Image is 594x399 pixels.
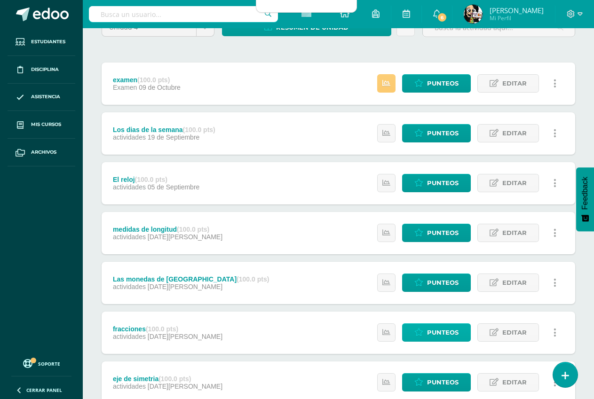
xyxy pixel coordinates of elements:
div: Los dias de la semana [113,126,215,133]
span: Editar [502,274,527,291]
div: fracciones [113,325,222,333]
a: Punteos [402,174,471,192]
div: eje de simetria [113,375,222,383]
span: 05 de Septiembre [148,183,200,191]
span: actividades [113,333,146,340]
span: Punteos [427,125,459,142]
strong: (100.0 pts) [158,375,191,383]
a: Punteos [402,274,471,292]
span: actividades [113,133,146,141]
strong: (100.0 pts) [177,226,209,233]
span: Soporte [38,360,60,367]
span: Asistencia [31,93,60,101]
strong: (100.0 pts) [137,76,170,84]
span: Feedback [581,177,589,210]
a: Asistencia [8,84,75,111]
span: Punteos [427,374,459,391]
span: Editar [502,125,527,142]
a: Estudiantes [8,28,75,56]
span: Punteos [427,75,459,92]
a: Punteos [402,124,471,142]
span: Punteos [427,174,459,192]
img: 0ced94c1d7fb922ce4cad4e58f5fccfd.png [464,5,483,23]
span: Editar [502,324,527,341]
div: examen [113,76,181,84]
input: Busca un usuario... [89,6,278,22]
div: El reloj [113,176,199,183]
span: Mis cursos [31,121,61,128]
span: [DATE][PERSON_NAME] [148,383,222,390]
span: Editar [502,374,527,391]
span: actividades [113,233,146,241]
span: Editar [502,75,527,92]
a: Punteos [402,373,471,391]
a: Punteos [402,74,471,93]
span: actividades [113,183,146,191]
span: Editar [502,174,527,192]
a: Punteos [402,224,471,242]
strong: (100.0 pts) [183,126,215,133]
a: Archivos [8,139,75,166]
span: Punteos [427,224,459,242]
strong: (100.0 pts) [237,275,269,283]
span: Estudiantes [31,38,65,46]
span: 19 de Septiembre [148,133,200,141]
span: Examen [113,84,137,91]
span: [PERSON_NAME] [490,6,544,15]
span: Punteos [427,274,459,291]
span: Mi Perfil [490,14,544,22]
span: Punteos [427,324,459,341]
a: Mis cursos [8,111,75,139]
strong: (100.0 pts) [135,176,167,183]
div: medidas de longitud [113,226,222,233]
span: 6 [437,12,447,23]
a: Soporte [11,357,71,369]
span: [DATE][PERSON_NAME] [148,333,222,340]
strong: (100.0 pts) [146,325,178,333]
a: Disciplina [8,56,75,84]
a: Punteos [402,323,471,342]
span: 09 de Octubre [139,84,181,91]
span: Cerrar panel [26,387,62,393]
span: [DATE][PERSON_NAME] [148,233,222,241]
span: Archivos [31,149,56,156]
div: Las monedas de [GEOGRAPHIC_DATA] [113,275,269,283]
span: Editar [502,224,527,242]
button: Feedback - Mostrar encuesta [576,167,594,231]
span: [DATE][PERSON_NAME] [148,283,222,290]
span: Disciplina [31,66,59,73]
span: actividades [113,383,146,390]
span: actividades [113,283,146,290]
